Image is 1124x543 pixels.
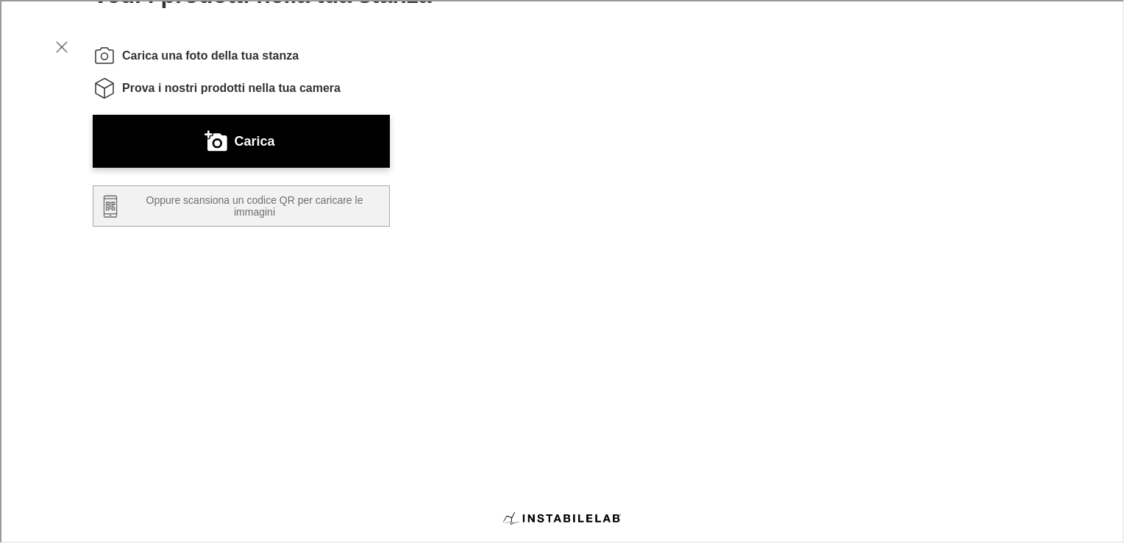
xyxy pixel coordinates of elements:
[91,113,388,166] button: Carica una foto della tua stanza
[121,46,297,63] span: Carica una foto della tua stanza
[91,184,388,225] button: Scansiona un codice QR per caricare le immagini
[91,43,388,99] ol: Instructions
[232,128,273,152] label: Carica
[121,79,339,95] span: Prova i nostri prodotti nella tua camera
[502,501,619,532] a: Visit Instabilelab homepage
